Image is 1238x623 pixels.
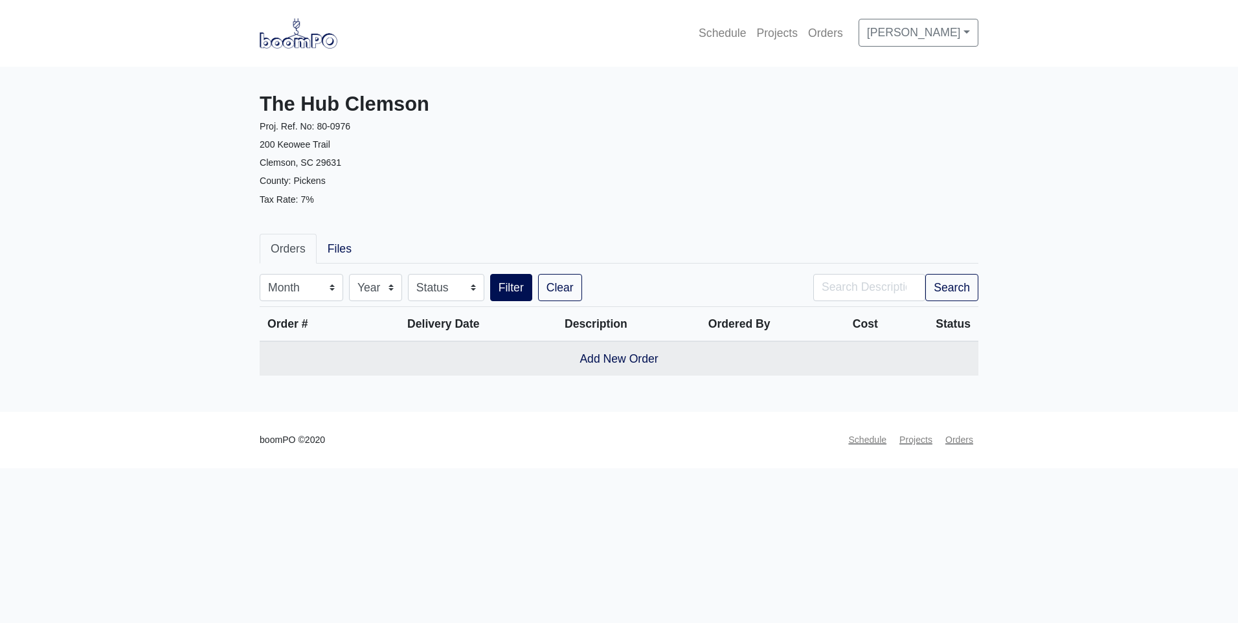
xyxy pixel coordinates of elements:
a: Projects [894,427,938,453]
th: Description [524,307,668,342]
th: Order # [260,307,363,342]
small: County: Pickens [260,176,326,186]
a: Add New Order [580,352,658,365]
a: [PERSON_NAME] [859,19,978,46]
a: Files [317,234,363,264]
th: Status [886,307,978,342]
a: Orders [260,234,317,264]
a: Orders [803,19,848,47]
small: Clemson, SC 29631 [260,157,341,168]
a: Clear [538,274,582,301]
button: Filter [490,274,532,301]
a: Orders [940,427,978,453]
th: Ordered By [668,307,811,342]
small: Proj. Ref. No: 80-0976 [260,121,350,131]
input: Search [813,274,925,301]
a: Schedule [843,427,892,453]
a: Schedule [693,19,751,47]
small: Tax Rate: 7% [260,194,314,205]
a: Projects [751,19,803,47]
h3: The Hub Clemson [260,93,609,117]
th: Cost [811,307,886,342]
small: boomPO ©2020 [260,433,325,447]
img: boomPO [260,18,337,48]
small: 200 Keowee Trail [260,139,330,150]
th: Delivery Date [363,307,524,342]
button: Search [925,274,978,301]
